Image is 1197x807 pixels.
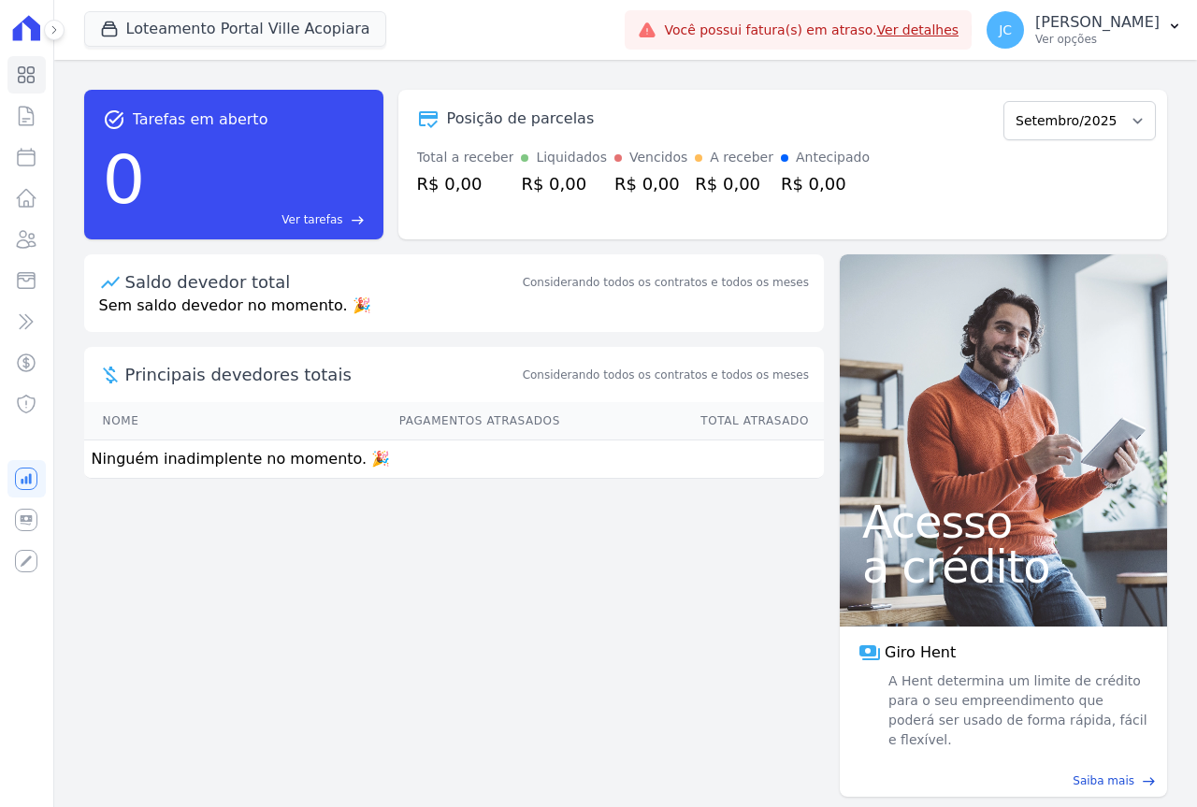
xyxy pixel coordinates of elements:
span: east [351,213,365,227]
th: Pagamentos Atrasados [216,402,561,440]
div: Saldo devedor total [125,269,519,295]
a: Ver tarefas east [152,211,364,228]
div: Total a receber [417,148,514,167]
button: JC [PERSON_NAME] Ver opções [972,4,1197,56]
th: Nome [84,402,216,440]
div: R$ 0,00 [417,171,514,196]
div: Vencidos [629,148,687,167]
div: R$ 0,00 [614,171,687,196]
span: Giro Hent [885,641,956,664]
span: Principais devedores totais [125,362,519,387]
span: Você possui fatura(s) em atraso. [664,21,959,40]
a: Ver detalhes [877,22,959,37]
div: R$ 0,00 [521,171,607,196]
div: Liquidados [536,148,607,167]
th: Total Atrasado [561,402,824,440]
a: Saiba mais east [851,772,1156,789]
button: Loteamento Portal Ville Acopiara [84,11,386,47]
span: task_alt [103,108,125,131]
div: Considerando todos os contratos e todos os meses [523,274,809,291]
span: Acesso [862,499,1145,544]
p: [PERSON_NAME] [1035,13,1160,32]
span: a crédito [862,544,1145,589]
span: Saiba mais [1073,772,1134,789]
div: 0 [103,131,146,228]
span: A Hent determina um limite de crédito para o seu empreendimento que poderá ser usado de forma ráp... [885,671,1148,750]
td: Ninguém inadimplente no momento. 🎉 [84,440,824,479]
div: R$ 0,00 [695,171,773,196]
span: east [1142,774,1156,788]
div: Antecipado [796,148,870,167]
p: Ver opções [1035,32,1160,47]
p: Sem saldo devedor no momento. 🎉 [84,295,824,332]
div: R$ 0,00 [781,171,870,196]
span: Ver tarefas [281,211,342,228]
div: A receber [710,148,773,167]
span: Tarefas em aberto [133,108,268,131]
div: Posição de parcelas [447,108,595,130]
span: Considerando todos os contratos e todos os meses [523,367,809,383]
span: JC [999,23,1012,36]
